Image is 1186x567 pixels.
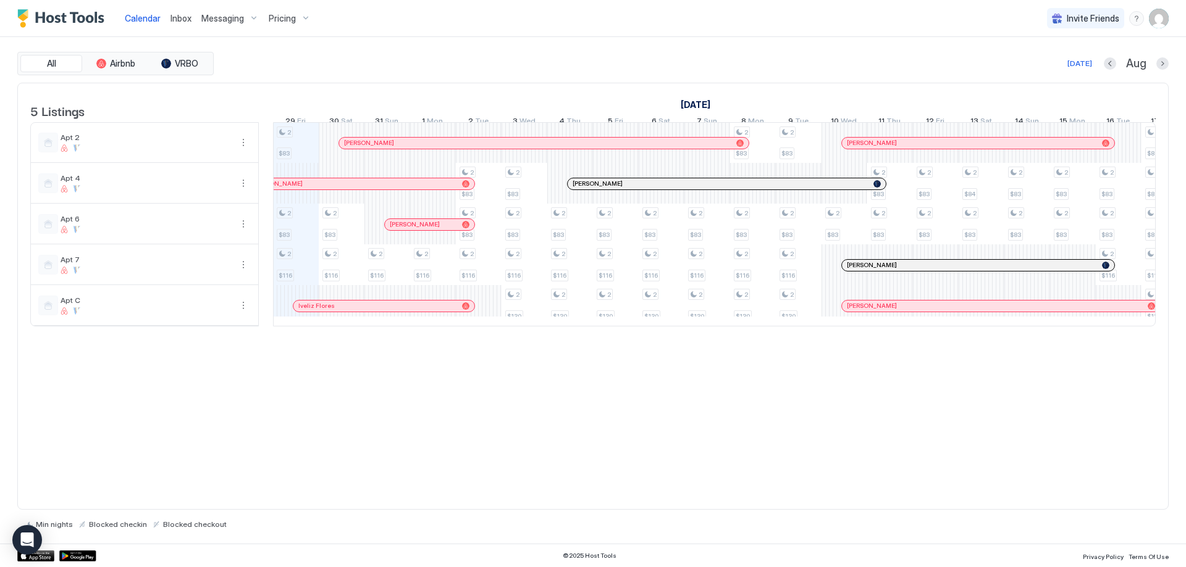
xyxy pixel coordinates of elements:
[1103,114,1133,131] a: September 16, 2025
[17,9,110,28] a: Host Tools Logo
[1019,168,1022,176] span: 2
[553,231,564,239] span: $83
[697,116,702,129] span: 7
[385,116,398,129] span: Sun
[47,58,56,69] span: All
[744,209,748,217] span: 2
[1019,209,1022,217] span: 2
[690,271,704,279] span: $116
[372,114,402,131] a: August 31, 2025
[61,296,231,305] span: Apt C
[1156,57,1169,70] button: Next month
[875,114,904,131] a: September 11, 2025
[269,13,296,24] span: Pricing
[470,168,474,176] span: 2
[236,176,251,191] div: menu
[17,550,54,561] div: App Store
[644,271,658,279] span: $116
[926,116,934,129] span: 12
[827,231,838,239] span: $83
[790,209,794,217] span: 2
[333,209,337,217] span: 2
[927,209,931,217] span: 2
[736,271,749,279] span: $116
[461,271,475,279] span: $116
[738,114,767,131] a: September 8, 2025
[615,116,623,129] span: Fri
[873,190,884,198] span: $83
[553,312,567,320] span: $130
[61,214,231,223] span: Apt 6
[652,116,657,129] span: 6
[1129,549,1169,562] a: Terms Of Use
[699,250,702,258] span: 2
[1066,56,1094,71] button: [DATE]
[279,149,290,157] span: $83
[59,550,96,561] div: Google Play Store
[599,312,613,320] span: $130
[790,250,794,258] span: 2
[1106,116,1114,129] span: 16
[470,209,474,217] span: 2
[282,114,309,131] a: August 29, 2025
[341,116,353,129] span: Sat
[1059,116,1067,129] span: 15
[17,52,214,75] div: tab-group
[379,250,382,258] span: 2
[1129,553,1169,560] span: Terms Of Use
[605,114,626,131] a: September 5, 2025
[936,116,944,129] span: Fri
[1069,116,1085,129] span: Mon
[790,291,794,299] span: 2
[553,271,566,279] span: $116
[847,261,897,269] span: [PERSON_NAME]
[828,114,860,131] a: September 10, 2025
[1010,190,1021,198] span: $83
[781,271,795,279] span: $116
[1067,58,1092,69] div: [DATE]
[1129,11,1144,26] div: menu
[644,312,658,320] span: $130
[927,168,931,176] span: 2
[61,255,231,264] span: Apt 7
[201,13,244,24] span: Messaging
[329,116,339,129] span: 30
[744,291,748,299] span: 2
[1110,168,1114,176] span: 2
[566,116,581,129] span: Thu
[89,519,147,529] span: Blocked checkin
[125,13,161,23] span: Calendar
[422,116,425,129] span: 1
[881,168,885,176] span: 2
[836,209,839,217] span: 2
[653,250,657,258] span: 2
[607,209,611,217] span: 2
[781,149,793,157] span: $83
[163,519,227,529] span: Blocked checkout
[1064,168,1068,176] span: 2
[61,173,231,183] span: Apt 4
[744,250,748,258] span: 2
[573,180,623,188] span: [PERSON_NAME]
[973,209,977,217] span: 2
[416,271,429,279] span: $116
[30,101,85,120] span: 5 Listings
[1147,271,1161,279] span: $116
[699,291,702,299] span: 2
[847,139,897,147] span: [PERSON_NAME]
[649,114,673,131] a: September 6, 2025
[333,250,337,258] span: 2
[236,257,251,272] button: More options
[1116,116,1130,129] span: Tue
[556,114,584,131] a: September 4, 2025
[370,271,384,279] span: $116
[690,312,704,320] span: $130
[690,231,701,239] span: $83
[36,519,73,529] span: Min nights
[236,257,251,272] div: menu
[781,231,793,239] span: $83
[1083,549,1124,562] a: Privacy Policy
[175,58,198,69] span: VRBO
[279,271,292,279] span: $116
